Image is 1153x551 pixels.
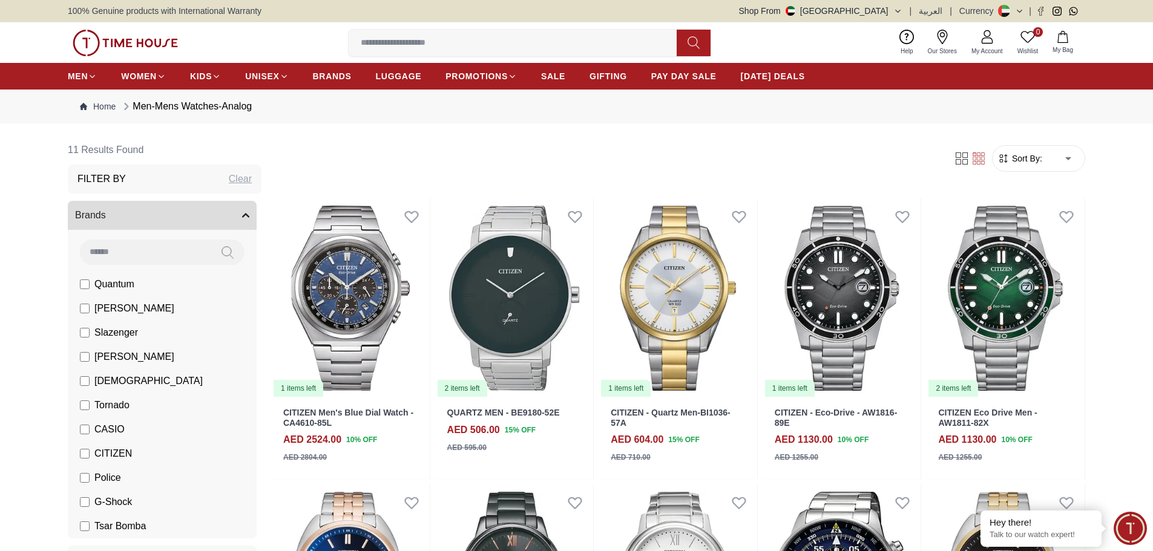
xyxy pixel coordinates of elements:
[80,328,90,337] input: Slazenger
[926,198,1085,398] a: CITIZEN Eco Drive Men - AW1811-82X2 items left
[1045,28,1080,57] button: My Bag
[923,47,962,56] span: Our Stores
[94,398,130,412] span: Tornado
[838,434,869,445] span: 10 % OFF
[651,70,717,82] span: PAY DAY SALE
[80,400,90,410] input: Tornado
[121,65,166,87] a: WOMEN
[541,70,565,82] span: SALE
[190,65,221,87] a: KIDS
[739,5,902,17] button: Shop From[GEOGRAPHIC_DATA]
[990,530,1092,540] p: Talk to our watch expert!
[950,5,952,17] span: |
[786,6,795,16] img: United Arab Emirates
[938,408,1037,428] a: CITIZEN Eco Drive Men - AW1811-82X
[896,47,918,56] span: Help
[94,325,138,340] span: Slazenger
[80,376,90,386] input: [DEMOGRAPHIC_DATA]
[80,352,90,362] input: [PERSON_NAME]
[283,432,341,447] h4: AED 2524.00
[611,452,650,463] div: AED 710.00
[919,5,942,17] button: العربية
[80,449,90,458] input: CITIZEN
[94,374,203,388] span: [DEMOGRAPHIC_DATA]
[80,473,90,483] input: Police
[80,304,90,313] input: [PERSON_NAME]
[80,279,90,289] input: Quantum
[445,70,508,82] span: PROMOTIONS
[271,198,430,398] a: CITIZEN Men's Blue Dial Watch - CA4610-85L1 items left
[80,425,90,434] input: CASIO
[599,198,757,398] img: CITIZEN - Quartz Men-BI1036-57A
[938,452,982,463] div: AED 1255.00
[1001,434,1032,445] span: 10 % OFF
[1010,152,1042,165] span: Sort By:
[1013,47,1043,56] span: Wishlist
[997,152,1042,165] button: Sort By:
[893,27,921,58] a: Help
[121,70,157,82] span: WOMEN
[447,423,500,437] h4: AED 506.00
[763,198,921,398] img: CITIZEN - Eco-Drive - AW1816-89E
[967,47,1008,56] span: My Account
[505,425,536,435] span: 15 % OFF
[94,519,146,533] span: Tsar Bomba
[435,198,594,398] a: QUARTZ MEN - BE9180-52E2 items left
[765,380,815,397] div: 1 items left
[94,422,125,437] span: CASIO
[763,198,921,398] a: CITIZEN - Eco-Drive - AW1816-89E1 items left
[376,65,422,87] a: LUGGAGE
[447,408,560,417] a: QUARTZ MEN - BE9180-52E
[313,65,352,87] a: BRANDS
[775,452,818,463] div: AED 1255.00
[68,90,1085,123] nav: Breadcrumb
[68,5,261,17] span: 100% Genuine products with International Warranty
[283,408,413,428] a: CITIZEN Men's Blue Dial Watch - CA4610-85L
[741,65,805,87] a: [DATE] DEALS
[68,135,261,165] h6: 11 Results Found
[190,70,212,82] span: KIDS
[68,201,257,230] button: Brands
[68,65,97,87] a: MEN
[80,521,90,531] input: Tsar Bomba
[938,432,996,447] h4: AED 1130.00
[94,471,121,485] span: Police
[376,70,422,82] span: LUGGAGE
[94,495,132,509] span: G-Shock
[313,70,352,82] span: BRANDS
[77,172,126,186] h3: Filter By
[590,70,627,82] span: GIFTING
[741,70,805,82] span: [DATE] DEALS
[75,208,106,223] span: Brands
[1036,7,1045,16] a: Facebook
[1114,512,1147,545] div: Chat Widget
[245,70,279,82] span: UNISEX
[1069,7,1078,16] a: Whatsapp
[68,70,88,82] span: MEN
[921,27,964,58] a: Our Stores
[601,380,651,397] div: 1 items left
[94,277,134,292] span: Quantum
[229,172,252,186] div: Clear
[1029,5,1031,17] span: |
[438,380,487,397] div: 2 items left
[926,198,1085,398] img: CITIZEN Eco Drive Men - AW1811-82X
[445,65,517,87] a: PROMOTIONS
[120,99,252,114] div: Men-Mens Watches-Analog
[651,65,717,87] a: PAY DAY SALE
[80,497,90,507] input: G-Shock
[80,100,116,112] a: Home
[611,408,731,428] a: CITIZEN - Quartz Men-BI1036-57A
[590,65,627,87] a: GIFTING
[775,408,898,428] a: CITIZEN - Eco-Drive - AW1816-89E
[447,442,487,453] div: AED 595.00
[541,65,565,87] a: SALE
[959,5,999,17] div: Currency
[346,434,377,445] span: 10 % OFF
[274,380,323,397] div: 1 items left
[245,65,288,87] a: UNISEX
[283,452,327,463] div: AED 2804.00
[94,350,174,364] span: [PERSON_NAME]
[910,5,912,17] span: |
